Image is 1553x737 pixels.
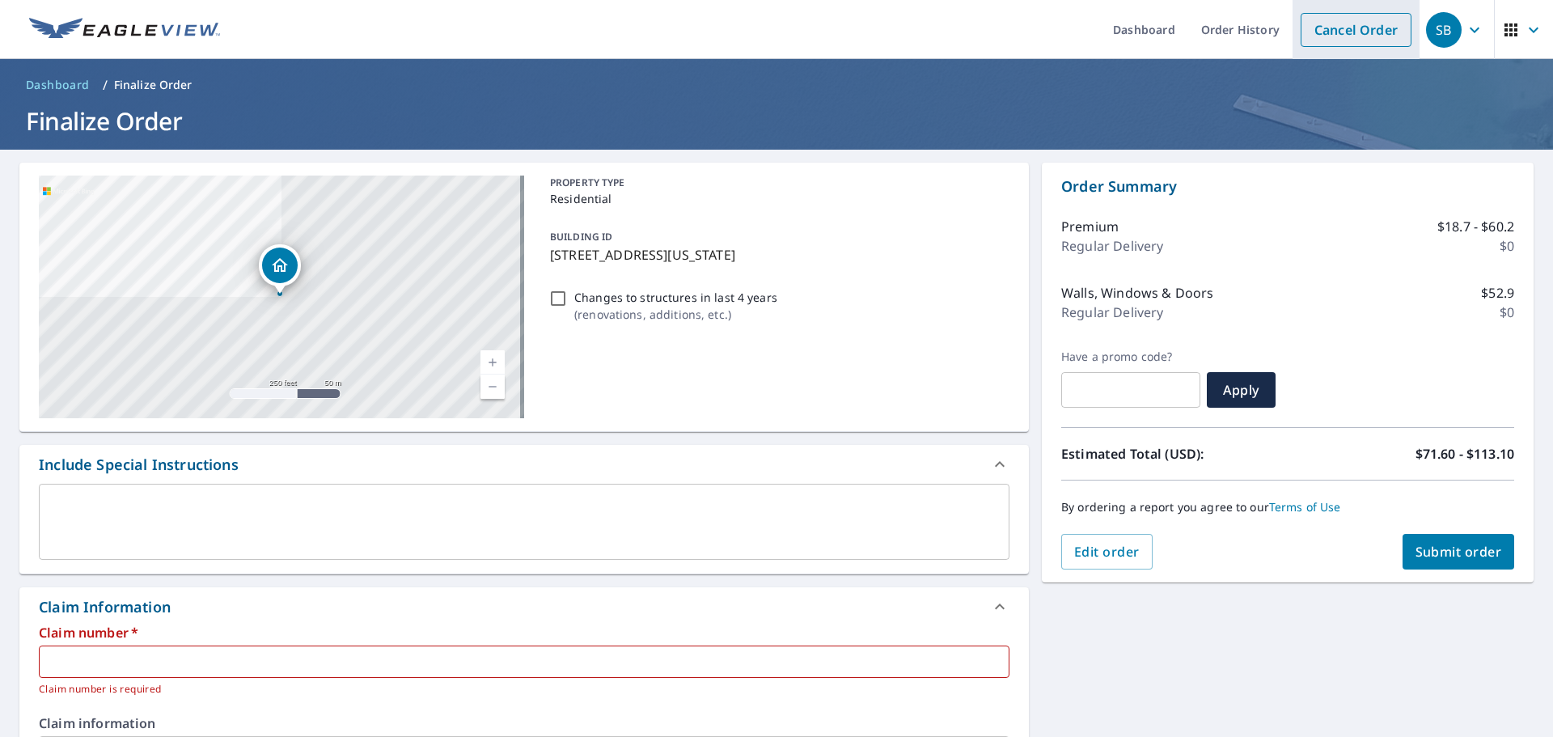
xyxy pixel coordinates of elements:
[19,587,1029,626] div: Claim Information
[259,244,301,294] div: Dropped pin, building 1, Residential property, 233 S St NE Washington, DC 20002
[1437,217,1514,236] p: $18.7 - $60.2
[1061,236,1163,256] p: Regular Delivery
[19,104,1534,138] h1: Finalize Order
[1061,444,1288,464] p: Estimated Total (USD):
[550,176,1003,190] p: PROPERTY TYPE
[1061,500,1514,515] p: By ordering a report you agree to our
[480,350,505,375] a: Current Level 17, Zoom In
[480,375,505,399] a: Current Level 17, Zoom Out
[1426,12,1462,48] div: SB
[39,717,1009,730] label: Claim information
[1061,217,1119,236] p: Premium
[1415,444,1514,464] p: $71.60 - $113.10
[29,18,220,42] img: EV Logo
[39,596,171,618] div: Claim Information
[19,445,1029,484] div: Include Special Instructions
[1061,534,1153,570] button: Edit order
[114,77,193,93] p: Finalize Order
[574,306,777,323] p: ( renovations, additions, etc. )
[1500,303,1514,322] p: $0
[1500,236,1514,256] p: $0
[574,289,777,306] p: Changes to structures in last 4 years
[19,72,96,98] a: Dashboard
[1061,283,1213,303] p: Walls, Windows & Doors
[550,230,612,244] p: BUILDING ID
[1403,534,1515,570] button: Submit order
[1415,543,1502,561] span: Submit order
[1061,303,1163,322] p: Regular Delivery
[1301,13,1411,47] a: Cancel Order
[103,75,108,95] li: /
[1269,499,1341,515] a: Terms of Use
[1061,176,1514,197] p: Order Summary
[1207,372,1276,408] button: Apply
[550,245,1003,265] p: [STREET_ADDRESS][US_STATE]
[39,681,998,697] p: Claim number is required
[19,72,1534,98] nav: breadcrumb
[39,626,1009,639] label: Claim number
[550,190,1003,207] p: Residential
[26,77,90,93] span: Dashboard
[1061,349,1200,364] label: Have a promo code?
[39,454,239,476] div: Include Special Instructions
[1481,283,1514,303] p: $52.9
[1074,543,1140,561] span: Edit order
[1220,381,1263,399] span: Apply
